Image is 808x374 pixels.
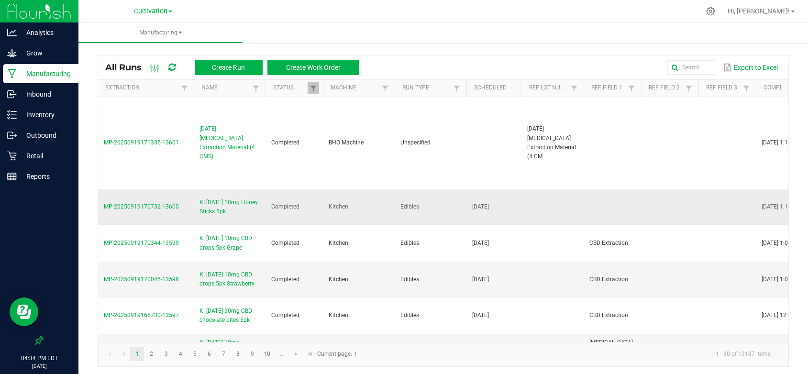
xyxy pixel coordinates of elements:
[231,347,245,361] a: Page 8
[144,347,158,361] a: Page 2
[104,139,179,146] span: MP-20250919171335-13601
[7,151,17,161] inline-svg: Retail
[7,172,17,181] inline-svg: Reports
[472,276,489,283] span: [DATE]
[271,312,299,319] span: Completed
[199,338,260,356] span: Ki [DATE] 10mg Caramel Dip 2-pack
[17,27,74,38] p: Analytics
[568,82,580,94] a: Filter
[17,150,74,162] p: Retail
[728,7,790,15] span: Hi, [PERSON_NAME]!
[329,203,348,210] span: Kitchen
[527,125,576,160] span: [DATE] [MEDICAL_DATA] Extraction Material (4 CM
[474,84,518,92] a: ScheduledSortable
[286,64,341,71] span: Create Work Order
[271,276,299,283] span: Completed
[4,354,74,363] p: 04:34 PM EDT
[589,276,628,283] span: CBD Extraction
[212,64,245,71] span: Create Run
[591,84,625,92] a: Ref Field 1Sortable
[98,342,788,366] kendo-pager: Current page: 1
[589,339,633,355] span: [MEDICAL_DATA] Extraction
[199,307,260,325] span: Ki [DATE] 30mg CBD chocolate bites 5pk
[159,347,173,361] a: Page 3
[201,84,250,92] a: NameSortable
[202,347,216,361] a: Page 6
[589,312,628,319] span: CBD Extraction
[721,59,780,76] button: Export to Excel
[292,350,300,358] span: Go to the next page
[174,347,188,361] a: Page 4
[199,198,260,216] span: KI [DATE] 10mg Honey Sticks 5pk
[104,240,179,246] span: MP-20250919170344-13599
[400,240,419,246] span: Edibles
[626,82,637,94] a: Filter
[104,312,179,319] span: MP-20250919165730-13597
[4,363,74,370] p: [DATE]
[7,89,17,99] inline-svg: Inbound
[308,82,319,94] a: Filter
[7,131,17,140] inline-svg: Outbound
[472,203,489,210] span: [DATE]
[17,171,74,182] p: Reports
[34,336,44,345] label: Pin the sidebar to full width on large screens
[199,234,260,252] span: Ki [DATE] 10mg CBD drops 5pk Grape
[105,84,178,92] a: ExtractionSortable
[329,312,348,319] span: Kitchen
[10,297,38,326] iframe: Resource center
[400,203,419,210] span: Edibles
[667,60,715,75] input: Search
[105,59,366,76] div: All Runs
[7,28,17,37] inline-svg: Analytics
[402,84,451,92] a: Run TypeSortable
[7,48,17,58] inline-svg: Grow
[267,60,359,75] button: Create Work Order
[649,84,683,92] a: Ref Field 2Sortable
[17,68,74,79] p: Manufacturing
[134,7,167,15] span: Cultivation
[331,84,379,92] a: MachineSortable
[400,139,431,146] span: Unspecified
[706,84,740,92] a: Ref Field 3Sortable
[271,203,299,210] span: Completed
[7,69,17,78] inline-svg: Manufacturing
[104,203,179,210] span: MP-20250919170732-13600
[178,82,190,94] a: Filter
[273,84,307,92] a: StatusSortable
[217,347,231,361] a: Page 7
[705,7,717,16] div: Manage settings
[275,347,288,361] a: Page 11
[199,124,260,161] span: [DATE] [MEDICAL_DATA] Extraction Material (4 CMS)
[303,347,317,361] a: Go to the last page
[400,312,419,319] span: Edibles
[451,82,463,94] a: Filter
[17,130,74,141] p: Outbound
[17,88,74,100] p: Inbound
[529,84,568,92] a: Ref Lot NumberSortable
[329,139,364,146] span: BHO Machine
[329,276,348,283] span: Kitchen
[472,312,489,319] span: [DATE]
[329,240,348,246] span: Kitchen
[683,82,695,94] a: Filter
[199,270,260,288] span: Ki [DATE] 10mg CBD drops 5pk Strawberry
[245,347,259,361] a: Page 9
[472,240,489,246] span: [DATE]
[7,110,17,120] inline-svg: Inventory
[260,347,274,361] a: Page 10
[78,23,243,43] a: Manufacturing
[741,82,752,94] a: Filter
[307,350,314,358] span: Go to the last page
[589,240,628,246] span: CBD Extraction
[250,82,262,94] a: Filter
[78,29,243,37] span: Manufacturing
[363,346,778,362] kendo-pager-info: 1 - 30 of 13187 items
[271,240,299,246] span: Completed
[104,276,179,283] span: MP-20250919170045-13598
[17,47,74,59] p: Grow
[271,139,299,146] span: Completed
[188,347,202,361] a: Page 5
[195,60,263,75] button: Create Run
[17,109,74,121] p: Inventory
[400,276,419,283] span: Edibles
